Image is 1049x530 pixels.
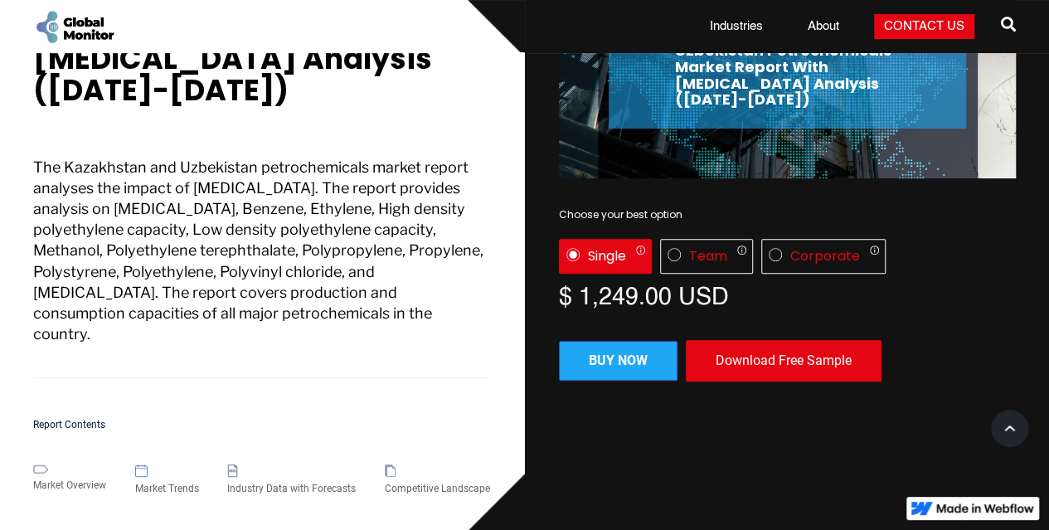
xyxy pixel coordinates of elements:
div: License [559,239,1016,274]
span:  [1001,12,1016,36]
h5: Report Contents [33,420,490,430]
div: Market Trends [135,480,199,497]
div: Industry Data with Forecasts [227,480,356,497]
a: Contact Us [874,14,974,39]
div: Corporate [790,248,860,265]
div: Market Overview [33,477,106,494]
div: Choose your best option [559,207,1016,223]
p: The Kazakhstan and Uzbekistan petrochemicals market report analyses the impact of [MEDICAL_DATA].... [33,157,490,379]
a: home [33,8,116,46]
a: Buy now [559,341,677,381]
div: Competitive Landscape [385,480,490,497]
h2: [GEOGRAPHIC_DATA] and Uzbekistan Petrochemicals Market Report With [MEDICAL_DATA] Analysis ([DATE... [675,26,949,108]
div: Single [588,248,626,265]
div: $ 1,249.00 USD [559,282,1016,307]
img: Made in Webflow [936,503,1034,513]
a: Industries [700,18,773,35]
a: About [798,18,849,35]
div: Team [689,248,727,265]
div: Download Free Sample [686,340,881,382]
a:  [1001,10,1016,43]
